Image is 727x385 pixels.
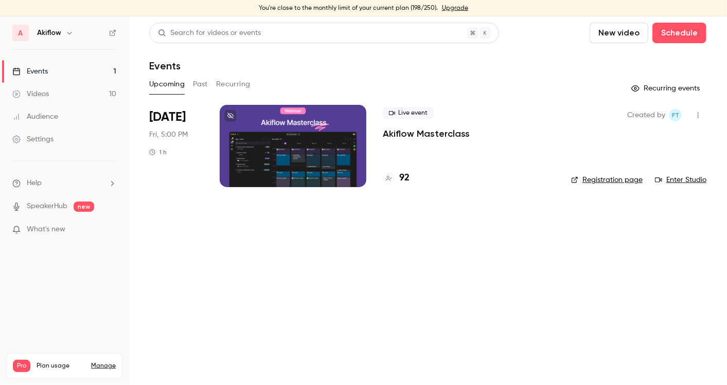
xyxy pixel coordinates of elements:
[27,224,65,235] span: What's new
[149,60,181,72] h1: Events
[19,28,23,39] span: A
[383,127,470,140] a: Akiflow Masterclass
[216,76,251,93] button: Recurring
[669,109,682,121] span: Francesco Tai Bernardelli
[149,105,203,187] div: Sep 26 Fri, 5:00 PM (Europe/Madrid)
[74,201,94,212] span: new
[12,134,54,144] div: Settings
[627,109,665,121] span: Created by
[149,130,188,140] span: Fri, 5:00 PM
[149,148,167,156] div: 1 h
[193,76,208,93] button: Past
[12,112,58,122] div: Audience
[12,66,48,77] div: Events
[104,225,116,234] iframe: Noticeable Trigger
[158,28,261,39] div: Search for videos or events
[37,28,61,38] h6: Akiflow
[12,89,49,99] div: Videos
[149,109,186,125] span: [DATE]
[13,360,30,372] span: Pro
[399,171,410,185] h4: 92
[149,76,185,93] button: Upcoming
[571,175,643,185] a: Registration page
[383,107,434,119] span: Live event
[655,175,706,185] a: Enter Studio
[383,171,410,185] a: 92
[627,80,706,97] button: Recurring events
[652,23,706,43] button: Schedule
[27,201,67,212] a: SpeakerHub
[672,109,679,121] span: FT
[37,362,85,370] span: Plan usage
[91,362,116,370] a: Manage
[27,178,42,189] span: Help
[12,178,116,189] li: help-dropdown-opener
[590,23,648,43] button: New video
[442,4,468,12] a: Upgrade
